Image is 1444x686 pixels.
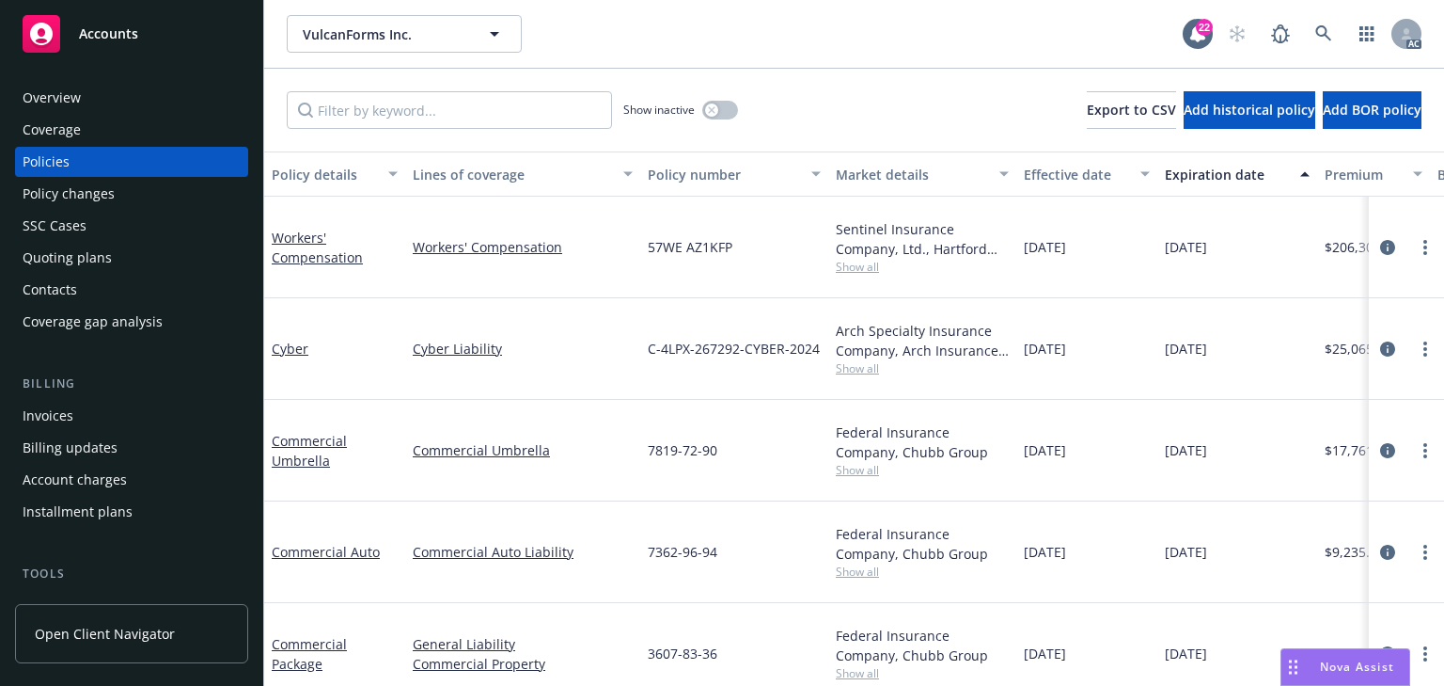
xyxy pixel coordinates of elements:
[1024,165,1129,184] div: Effective date
[15,375,248,393] div: Billing
[413,542,633,562] a: Commercial Auto Liability
[1024,542,1066,562] span: [DATE]
[15,115,248,145] a: Coverage
[413,634,633,654] a: General Liability
[648,237,732,257] span: 57WE AZ1KFP
[413,654,633,674] a: Commercial Property
[23,401,73,431] div: Invoices
[413,440,633,460] a: Commercial Umbrella
[272,635,347,673] a: Commercial Package
[23,115,81,145] div: Coverage
[1184,91,1315,129] button: Add historical policy
[1414,643,1436,665] a: more
[1325,440,1392,460] span: $17,761.00
[1376,236,1399,259] a: circleInformation
[1376,338,1399,360] a: circleInformation
[836,423,1009,462] div: Federal Insurance Company, Chubb Group
[623,102,695,118] span: Show inactive
[1376,643,1399,665] a: circleInformation
[405,152,640,197] button: Lines of coverage
[23,243,112,273] div: Quoting plans
[272,340,308,358] a: Cyber
[15,465,248,495] a: Account charges
[1376,439,1399,462] a: circleInformation
[264,152,405,197] button: Policy details
[1348,15,1386,53] a: Switch app
[15,497,248,527] a: Installment plans
[828,152,1016,197] button: Market details
[836,321,1009,360] div: Arch Specialty Insurance Company, Arch Insurance Company, Coalition Insurance Solutions (MGA), RT...
[1280,648,1410,686] button: Nova Assist
[836,259,1009,275] span: Show all
[15,147,248,177] a: Policies
[1414,439,1436,462] a: more
[1305,15,1342,53] a: Search
[1157,152,1317,197] button: Expiration date
[836,219,1009,259] div: Sentinel Insurance Company, Ltd., Hartford Insurance Group
[79,26,138,41] span: Accounts
[15,211,248,241] a: SSC Cases
[1165,644,1207,663] span: [DATE]
[272,229,363,266] a: Workers' Compensation
[303,24,465,44] span: VulcanForms Inc.
[15,179,248,209] a: Policy changes
[23,275,77,305] div: Contacts
[272,432,347,470] a: Commercial Umbrella
[1323,91,1421,129] button: Add BOR policy
[1165,237,1207,257] span: [DATE]
[1414,541,1436,564] a: more
[1325,644,1400,663] span: $138,947.00
[1414,338,1436,360] a: more
[1024,440,1066,460] span: [DATE]
[413,237,633,257] a: Workers' Compensation
[272,165,377,184] div: Policy details
[15,401,248,431] a: Invoices
[1196,19,1213,36] div: 22
[1165,542,1207,562] span: [DATE]
[15,307,248,337] a: Coverage gap analysis
[1016,152,1157,197] button: Effective date
[648,339,820,359] span: C-4LPX-267292-CYBER-2024
[1325,165,1402,184] div: Premium
[413,165,612,184] div: Lines of coverage
[1024,339,1066,359] span: [DATE]
[15,83,248,113] a: Overview
[1087,91,1176,129] button: Export to CSV
[1184,101,1315,119] span: Add historical policy
[1320,659,1394,675] span: Nova Assist
[836,564,1009,580] span: Show all
[648,165,800,184] div: Policy number
[836,462,1009,478] span: Show all
[1087,101,1176,119] span: Export to CSV
[836,165,988,184] div: Market details
[836,626,1009,665] div: Federal Insurance Company, Chubb Group
[23,83,81,113] div: Overview
[1024,237,1066,257] span: [DATE]
[1323,101,1421,119] span: Add BOR policy
[836,360,1009,376] span: Show all
[15,275,248,305] a: Contacts
[287,15,522,53] button: VulcanForms Inc.
[1262,15,1299,53] a: Report a Bug
[1325,339,1392,359] span: $25,065.00
[15,565,248,583] div: Tools
[648,644,717,663] span: 3607-83-36
[413,339,633,359] a: Cyber Liability
[15,8,248,60] a: Accounts
[648,542,717,562] span: 7362-96-94
[23,211,86,241] div: SSC Cases
[23,307,163,337] div: Coverage gap analysis
[836,524,1009,564] div: Federal Insurance Company, Chubb Group
[640,152,828,197] button: Policy number
[1317,152,1430,197] button: Premium
[1218,15,1256,53] a: Start snowing
[1325,237,1400,257] span: $206,302.00
[1024,644,1066,663] span: [DATE]
[23,179,115,209] div: Policy changes
[15,243,248,273] a: Quoting plans
[1414,236,1436,259] a: more
[1165,440,1207,460] span: [DATE]
[272,543,380,561] a: Commercial Auto
[23,465,127,495] div: Account charges
[287,91,612,129] input: Filter by keyword...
